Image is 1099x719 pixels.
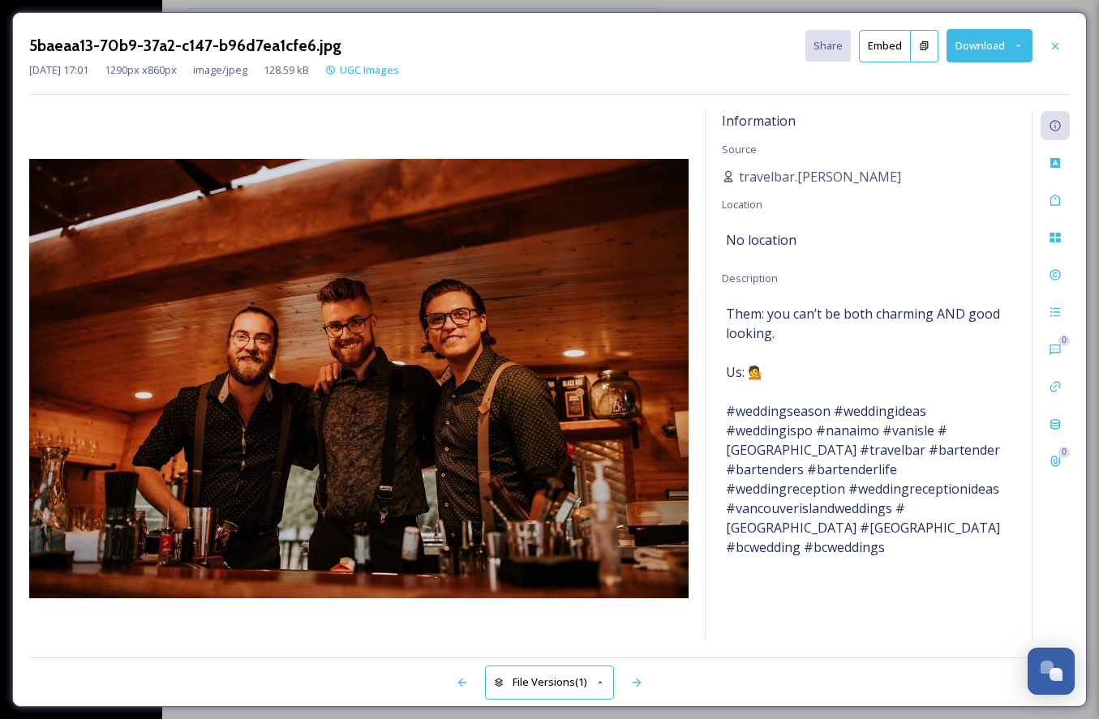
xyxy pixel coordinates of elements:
[161,94,174,107] img: tab_keywords_by_traffic_grey.svg
[859,30,911,62] button: Embed
[726,230,796,250] span: No location
[722,197,762,212] span: Location
[1058,335,1070,346] div: 0
[45,26,79,39] div: v 4.0.25
[947,29,1032,62] button: Download
[1058,447,1070,458] div: 0
[726,304,1011,557] span: Them: you can’t be both charming AND good looking. Us: 💁 #weddingseason #weddingideas #weddingisp...
[42,42,178,55] div: Domain: [DOMAIN_NAME]
[722,112,796,130] span: Information
[739,167,901,186] span: travelbar.[PERSON_NAME]
[44,94,57,107] img: tab_domain_overview_orange.svg
[29,159,689,598] img: 1924-ig-17875639550916937.jpg
[105,62,177,78] span: 1290 px x 860 px
[722,142,757,156] span: Source
[29,34,341,58] h3: 5baeaa13-70b9-37a2-c147-b96d7ea1cfe6.jpg
[193,62,247,78] span: image/jpeg
[179,96,273,106] div: Keywords by Traffic
[805,30,851,62] button: Share
[26,26,39,39] img: logo_orange.svg
[26,42,39,55] img: website_grey.svg
[722,271,778,285] span: Description
[62,96,145,106] div: Domain Overview
[264,62,309,78] span: 128.59 kB
[485,666,615,699] button: File Versions(1)
[340,62,399,77] span: UGC Images
[29,62,88,78] span: [DATE] 17:01
[1028,648,1075,695] button: Open Chat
